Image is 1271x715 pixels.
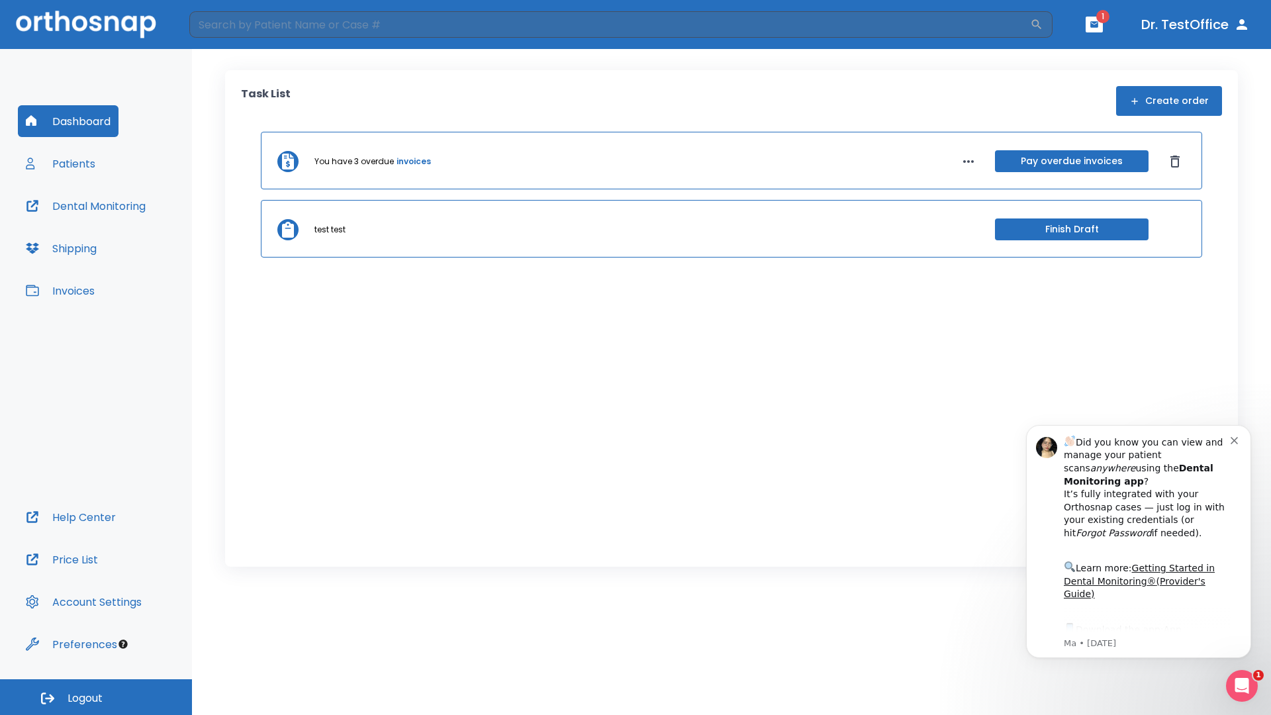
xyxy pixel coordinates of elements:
[16,11,156,38] img: Orthosnap
[117,638,129,650] div: Tooltip anchor
[18,232,105,264] button: Shipping
[18,275,103,307] button: Invoices
[58,232,224,244] p: Message from Ma, sent 1w ago
[58,216,224,283] div: Download the app: | ​ Let us know if you need help getting started!
[18,148,103,179] button: Patients
[995,150,1149,172] button: Pay overdue invoices
[1253,670,1264,681] span: 1
[314,156,394,167] p: You have 3 overdue
[1136,13,1255,36] button: Dr. TestOffice
[1164,151,1186,172] button: Dismiss
[58,219,175,243] a: App Store
[189,11,1030,38] input: Search by Patient Name or Case #
[1226,670,1258,702] iframe: Intercom live chat
[18,628,125,660] button: Preferences
[18,105,118,137] button: Dashboard
[314,224,346,236] p: test test
[224,28,235,39] button: Dismiss notification
[18,501,124,533] button: Help Center
[18,586,150,618] button: Account Settings
[18,190,154,222] button: Dental Monitoring
[18,544,106,575] button: Price List
[68,691,103,706] span: Logout
[241,86,291,116] p: Task List
[1096,10,1109,23] span: 1
[1116,86,1222,116] button: Create order
[397,156,431,167] a: invoices
[995,218,1149,240] button: Finish Draft
[1006,405,1271,679] iframe: Intercom notifications message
